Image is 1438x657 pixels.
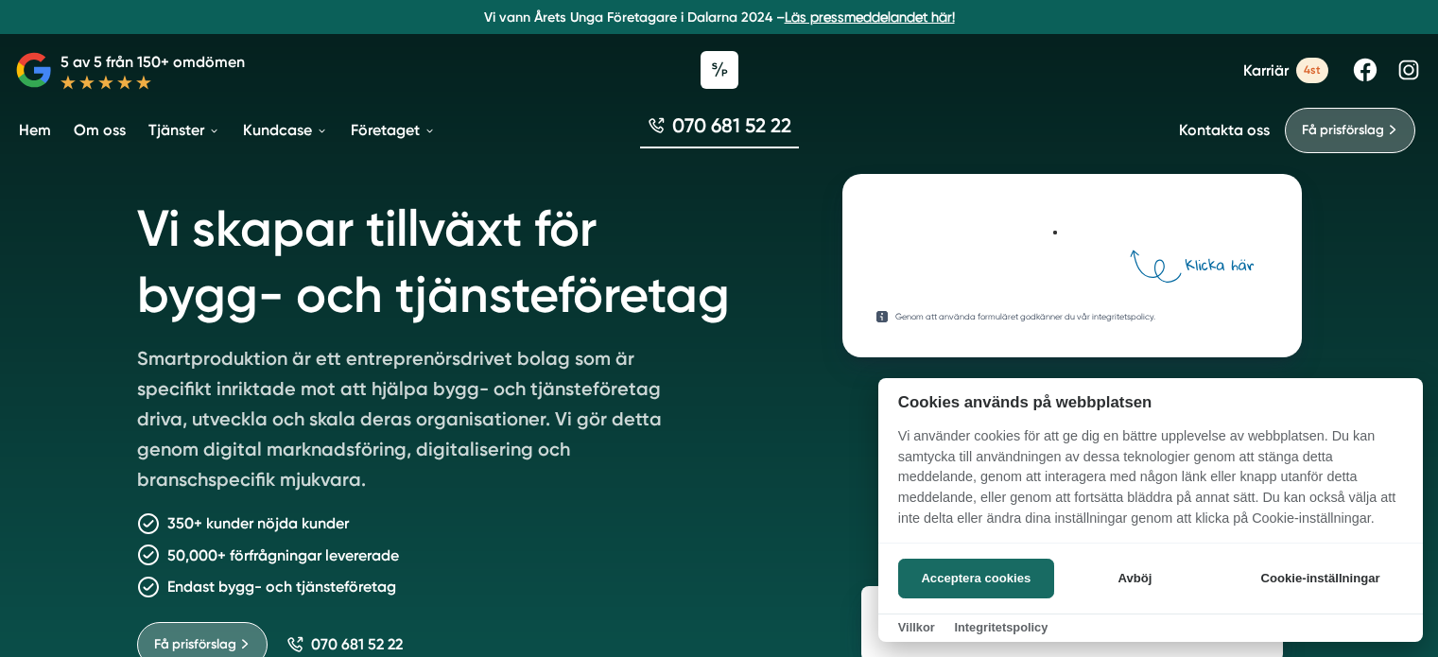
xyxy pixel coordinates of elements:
[1060,559,1210,598] button: Avböj
[898,559,1054,598] button: Acceptera cookies
[878,393,1423,411] h2: Cookies används på webbplatsen
[898,620,935,634] a: Villkor
[1238,559,1403,598] button: Cookie-inställningar
[878,426,1423,542] p: Vi använder cookies för att ge dig en bättre upplevelse av webbplatsen. Du kan samtycka till anvä...
[954,620,1048,634] a: Integritetspolicy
